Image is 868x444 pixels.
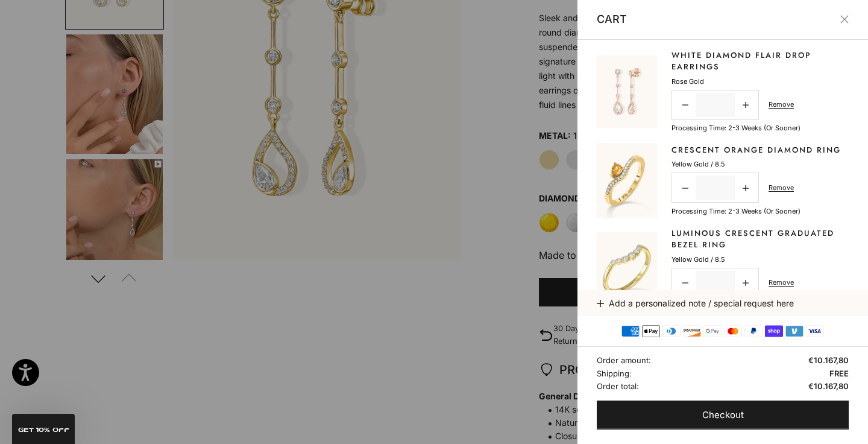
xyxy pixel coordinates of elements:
span: Shipping: [597,367,632,380]
input: Change quantity [696,271,735,295]
button: Add a personalized note / special request here [597,290,849,316]
span: Checkout [702,408,744,423]
span: GET 10% Off [18,427,69,433]
input: Change quantity [696,176,735,200]
span: FREE [829,367,849,380]
a: Crescent Orange Diamond Ring [671,144,841,156]
a: White Diamond Flair Drop Earrings [671,49,849,73]
span: €10.167,80 [808,354,849,367]
span: Order amount: [597,354,651,367]
a: Remove [769,277,794,288]
a: Luminous Crescent Graduated Bezel Ring [671,227,849,251]
img: #Rose Gold [597,55,657,128]
img: #YellowGold [597,143,657,217]
div: GET 10% Off [12,414,75,444]
p: Processing time: 2-3 weeks (or sooner) [671,122,800,133]
p: Yellow Gold / 8.5 [671,254,725,265]
button: Checkout [597,401,849,430]
input: Change quantity [696,93,735,117]
p: Rose Gold [671,76,704,87]
a: Remove [769,182,794,193]
p: Processing time: 2-3 weeks (or sooner) [671,206,800,217]
span: Order total: [597,380,639,393]
a: Remove [769,99,794,110]
p: Yellow Gold / 8.5 [671,159,725,170]
img: #YellowGold [597,232,657,306]
p: Cart [597,11,627,28]
span: €10.167,80 [808,380,849,393]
